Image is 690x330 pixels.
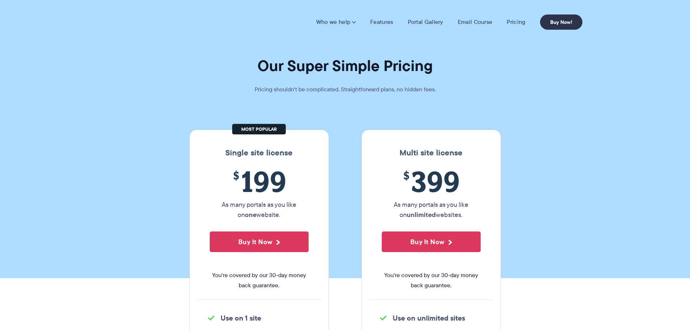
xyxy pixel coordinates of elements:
span: 199 [210,165,309,198]
strong: Use on unlimited sites [393,313,465,323]
h3: Multi site license [369,148,493,158]
strong: unlimited [407,210,436,220]
strong: one [245,210,256,220]
a: Pricing [507,18,525,26]
button: Buy It Now [382,231,481,252]
strong: Use on 1 site [221,313,261,323]
a: Buy Now! [540,14,582,30]
span: You're covered by our 30-day money back guarantee. [210,270,309,291]
a: Email Course [458,18,493,26]
span: You're covered by our 30-day money back guarantee. [382,270,481,291]
span: 399 [382,165,481,198]
h3: Single site license [197,148,321,158]
p: As many portals as you like on website. [210,200,309,220]
p: Pricing shouldn't be complicated. Straightforward plans, no hidden fees. [237,84,454,95]
a: Portal Gallery [408,18,443,26]
button: Buy It Now [210,231,309,252]
a: Features [370,18,393,26]
p: As many portals as you like on websites. [382,200,481,220]
a: Who we help [316,18,356,26]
